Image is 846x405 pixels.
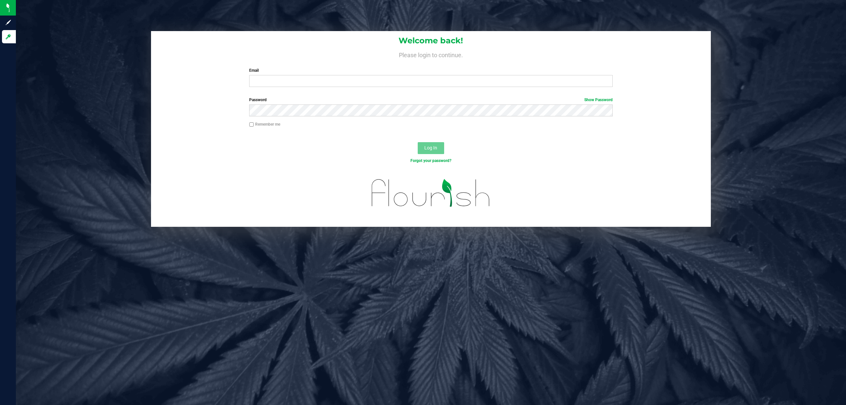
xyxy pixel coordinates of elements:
input: Remember me [249,122,254,127]
span: Log In [424,145,437,150]
a: Show Password [584,98,613,102]
inline-svg: Sign up [5,19,12,26]
label: Remember me [249,121,280,127]
img: flourish_logo.svg [361,171,501,216]
button: Log In [418,142,444,154]
label: Email [249,67,613,73]
a: Forgot your password? [410,158,451,163]
h4: Please login to continue. [151,50,711,58]
span: Password [249,98,267,102]
h1: Welcome back! [151,36,711,45]
inline-svg: Log in [5,33,12,40]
